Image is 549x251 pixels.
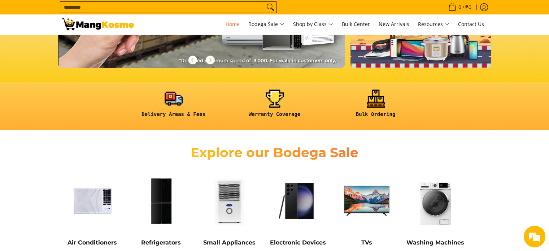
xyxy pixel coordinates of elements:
span: We're online! [42,78,100,151]
a: TVs [361,239,372,246]
a: New Arrivals [375,14,413,34]
img: Mang Kosme: Your Home Appliances Warehouse Sale Partner! [62,18,134,30]
img: Washing Machines [405,170,466,231]
button: Search [265,2,276,13]
img: Electronic Devices [267,170,329,231]
a: <h6><strong>Delivery Areas & Fees</strong></h6> [127,90,221,123]
span: ₱0 [464,5,472,10]
img: Refrigerators [130,170,192,231]
span: Resources [418,20,449,29]
a: Home [222,14,243,34]
span: Contact Us [458,21,484,27]
img: TVs [336,170,397,231]
img: Small Appliances [199,170,260,231]
a: Small Appliances [203,239,256,246]
button: Previous [185,52,201,68]
span: Bodega Sale [248,20,284,29]
span: Shop by Class [293,20,333,29]
span: • [446,3,474,11]
h2: Explore our Bodega Sale [170,144,379,161]
a: Air Conditioners [67,239,117,246]
a: <h6><strong>Bulk Ordering</strong></h6> [329,90,423,123]
button: Next [202,52,218,68]
span: Bulk Center [342,21,370,27]
a: Bodega Sale [245,14,288,34]
img: Air Conditioners [62,170,123,231]
span: New Arrivals [379,21,409,27]
nav: Main Menu [141,14,488,34]
a: Contact Us [454,14,488,34]
a: Washing Machines [406,239,464,246]
textarea: Type your message and hit 'Enter' [4,171,138,196]
div: Minimize live chat window [118,4,136,21]
a: <h6><strong>Warranty Coverage</strong></h6> [228,90,322,123]
a: Electronic Devices [270,239,326,246]
a: Shop by Class [289,14,337,34]
div: Chat with us now [38,40,121,50]
span: 0 [457,5,462,10]
a: Resources [414,14,453,34]
img: Cookers [473,170,535,231]
span: Home [226,21,240,27]
a: Refrigerators [141,239,181,246]
a: Bulk Center [338,14,374,34]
